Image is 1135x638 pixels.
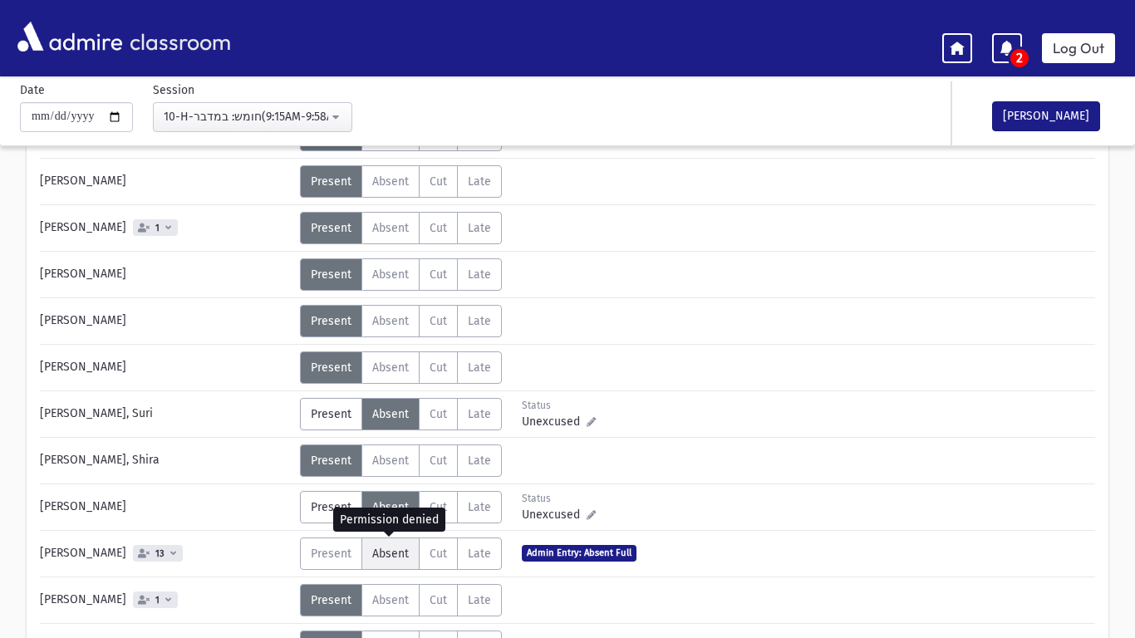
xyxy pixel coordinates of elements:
[372,174,409,189] span: Absent
[333,508,445,532] div: Permission denied
[311,454,351,468] span: Present
[430,267,447,282] span: Cut
[300,491,502,523] div: AttTypes
[430,593,447,607] span: Cut
[372,221,409,235] span: Absent
[152,548,168,559] span: 13
[468,221,491,235] span: Late
[300,537,502,570] div: AttTypes
[311,174,351,189] span: Present
[522,506,587,523] span: Unexcused
[311,267,351,282] span: Present
[153,102,352,132] button: 10-H-חומש: במדבר(9:15AM-9:58AM)
[372,500,409,514] span: Absent
[430,174,447,189] span: Cut
[430,547,447,561] span: Cut
[20,81,45,99] label: Date
[430,314,447,328] span: Cut
[32,444,300,477] div: [PERSON_NAME], Shira
[372,314,409,328] span: Absent
[300,165,502,198] div: AttTypes
[372,407,409,421] span: Absent
[311,407,351,421] span: Present
[468,500,491,514] span: Late
[152,223,163,233] span: 1
[32,305,300,337] div: [PERSON_NAME]
[468,407,491,421] span: Late
[430,361,447,375] span: Cut
[372,547,409,561] span: Absent
[992,101,1100,131] button: [PERSON_NAME]
[311,500,351,514] span: Present
[32,258,300,291] div: [PERSON_NAME]
[300,444,502,477] div: AttTypes
[300,584,502,616] div: AttTypes
[1010,50,1029,66] span: 2
[32,351,300,384] div: [PERSON_NAME]
[164,108,328,125] div: 10-H-חומש: במדבר(9:15AM-9:58AM)
[522,413,587,430] span: Unexcused
[430,407,447,421] span: Cut
[468,361,491,375] span: Late
[32,165,300,198] div: [PERSON_NAME]
[522,545,636,561] span: Admin Entry: Absent Full
[32,537,300,570] div: [PERSON_NAME]
[32,491,300,523] div: [PERSON_NAME]
[126,15,231,59] span: classroom
[522,398,596,413] div: Status
[152,595,163,606] span: 1
[468,267,491,282] span: Late
[32,212,300,244] div: [PERSON_NAME]
[1042,33,1115,63] a: Log Out
[311,221,351,235] span: Present
[300,212,502,244] div: AttTypes
[468,454,491,468] span: Late
[311,314,351,328] span: Present
[153,81,194,99] label: Session
[311,593,351,607] span: Present
[13,17,126,56] img: AdmirePro
[372,361,409,375] span: Absent
[300,351,502,384] div: AttTypes
[32,584,300,616] div: [PERSON_NAME]
[311,547,351,561] span: Present
[300,398,502,430] div: AttTypes
[32,398,300,430] div: [PERSON_NAME], Suri
[372,267,409,282] span: Absent
[468,174,491,189] span: Late
[372,454,409,468] span: Absent
[311,361,351,375] span: Present
[522,491,596,506] div: Status
[468,547,491,561] span: Late
[430,454,447,468] span: Cut
[300,258,502,291] div: AttTypes
[300,305,502,337] div: AttTypes
[468,314,491,328] span: Late
[430,500,447,514] span: Cut
[372,593,409,607] span: Absent
[430,221,447,235] span: Cut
